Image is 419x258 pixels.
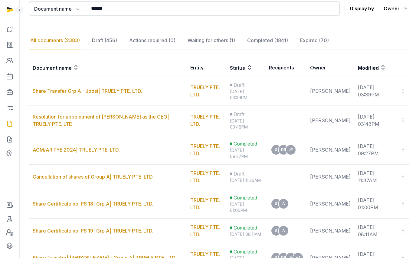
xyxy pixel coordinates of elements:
[33,114,169,127] a: Resolution for appointment of [PERSON_NAME] as the CEO| TRUELY PTE. LTD.
[306,189,354,219] td: [PERSON_NAME]
[354,135,397,165] td: [DATE] 09:27PM
[128,32,177,49] div: Actions required (0)
[354,106,397,135] td: [DATE] 03:48PM
[29,1,85,16] button: Document name
[275,148,277,152] span: S
[190,143,220,156] a: TRUELY PTE. LTD.
[282,202,285,206] span: A
[91,32,118,49] div: Draft (456)
[190,114,220,127] a: TRUELY PTE. LTD.
[230,118,262,130] div: [DATE] 03:48PM
[306,219,354,243] td: [PERSON_NAME]
[33,174,154,180] a: Cancellation of shares of Group A| TRUELY PTE. LTD.
[234,194,257,201] span: Completed
[230,201,262,213] div: [DATE] 01:00PM
[306,135,354,165] td: [PERSON_NAME]
[234,81,244,89] span: Draft
[234,224,257,231] span: Completed
[234,140,257,147] span: Completed
[33,201,153,207] a: Share Certificate no. PS 18| Grp A| TRUELY PTE. LTD.
[230,231,262,237] div: [DATE] 08:11AM
[186,32,236,49] div: Waiting for others (1)
[299,32,330,49] div: Expired (70)
[354,59,409,76] th: Modified
[187,59,226,76] th: Entity
[306,76,354,106] td: [PERSON_NAME]
[354,76,397,106] td: [DATE] 03:39PM
[282,229,285,233] span: A
[29,32,409,49] nav: Tabs
[246,32,289,49] div: Completed (1841)
[234,248,257,255] span: Completed
[354,165,397,189] td: [DATE] 11:37AM
[226,59,265,76] th: Status
[350,4,374,13] p: Display by
[306,165,354,189] td: [PERSON_NAME]
[29,32,81,49] div: All documents (2383)
[275,229,277,233] span: S
[275,202,277,206] span: S
[306,59,354,76] th: Owner
[289,148,293,152] span: JF
[281,148,286,152] span: DB
[234,111,244,118] span: Draft
[306,106,354,135] td: [PERSON_NAME]
[33,88,142,94] a: Share Transfer Grp A - Joost| TRUELY PTE. LTD.
[29,59,187,76] th: Document name
[234,170,244,177] span: Draft
[230,177,262,183] div: [DATE] 11:36AM
[33,228,153,234] a: Share Certificate no. PS 19| Grp A| TRUELY PTE. LTD.
[190,197,220,210] a: TRUELY PTE. LTD.
[354,219,397,243] td: [DATE] 08:11AM
[190,170,220,183] a: TRUELY PTE. LTD.
[230,89,262,101] div: [DATE] 03:39PM
[230,147,262,159] div: [DATE] 09:27PM
[384,4,409,13] div: Owner
[190,84,220,98] a: TRUELY PTE. LTD.
[190,224,220,237] a: TRUELY PTE. LTD.
[33,147,120,153] a: AGM/AR FYE 2024| TRUELY PTE. LTD.
[354,189,397,219] td: [DATE] 01:00PM
[265,59,306,76] th: Recipients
